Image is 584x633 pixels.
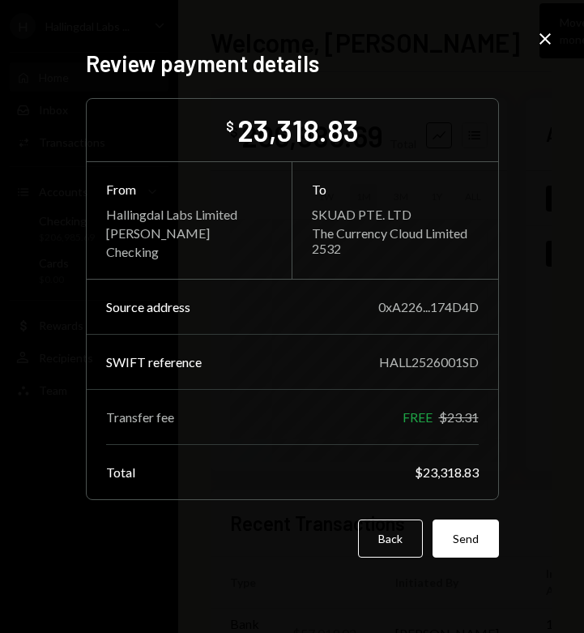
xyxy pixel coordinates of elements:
[106,409,174,425] div: Transfer fee
[106,464,135,480] div: Total
[358,520,423,558] button: Back
[106,225,272,241] div: [PERSON_NAME]
[237,112,359,148] div: 23,318.83
[106,244,272,259] div: Checking
[86,48,499,79] h2: Review payment details
[106,299,190,314] div: Source address
[106,207,272,222] div: Hallingdal Labs Limited
[379,354,479,370] div: HALL2526001SD
[403,409,433,425] div: FREE
[312,225,479,256] div: The Currency Cloud Limited 2532
[312,207,479,222] div: SKUAD PTE. LTD
[433,520,499,558] button: Send
[106,182,272,197] div: From
[106,354,202,370] div: SWIFT reference
[415,464,479,480] div: $23,318.83
[439,409,479,425] div: $23.31
[312,182,479,197] div: To
[378,299,479,314] div: 0xA226...174D4D
[226,118,234,135] div: $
